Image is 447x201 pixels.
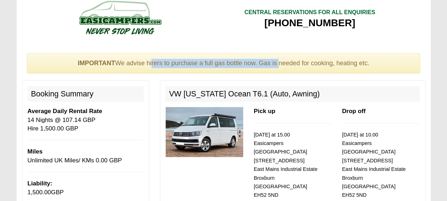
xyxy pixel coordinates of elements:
[244,17,375,29] div: [PHONE_NUMBER]
[78,60,115,67] strong: IMPORTANT
[28,189,51,196] span: 1,500.00
[27,53,420,74] div: We advise hirers to purchase a full gas bottle now. Gas is needed for cooking, heating etc.
[28,108,102,115] b: Average Daily Rental Rate
[254,108,275,115] b: Pick up
[28,148,43,155] b: Miles
[28,86,144,102] h2: Booking Summary
[28,180,52,187] b: Liability:
[166,86,420,102] h2: VW [US_STATE] Ocean T6.1 (Auto, Awning)
[28,107,144,133] p: 14 Nights @ 107.14 GBP Hire 1,500.00 GBP
[166,107,243,157] img: 315.jpg
[342,132,406,198] small: [DATE] at 10.00 Easicampers [GEOGRAPHIC_DATA] [STREET_ADDRESS] East Mains Industrial Estate Broxb...
[28,179,144,197] p: GBP
[342,108,365,115] b: Drop off
[28,147,144,165] p: Unlimited UK Miles/ KMs 0.00 GBP
[244,9,375,17] div: CENTRAL RESERVATIONS FOR ALL ENQUIRIES
[254,132,317,198] small: [DATE] at 15.00 Easicampers [GEOGRAPHIC_DATA] [STREET_ADDRESS] East Mains Industrial Estate Broxb...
